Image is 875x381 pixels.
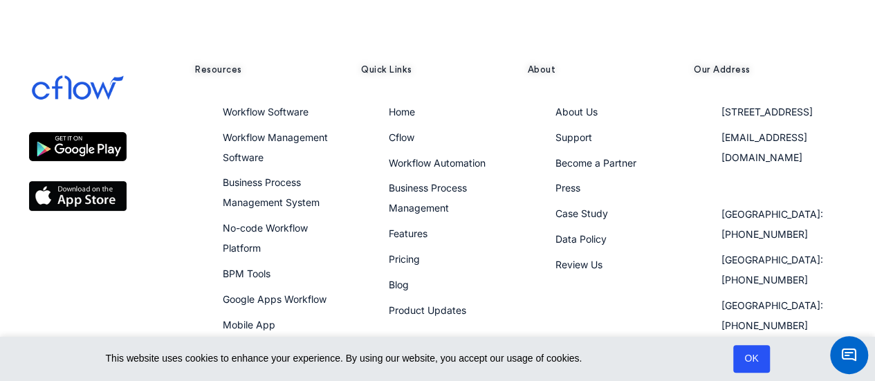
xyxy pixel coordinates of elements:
[721,299,823,331] a: [GEOGRAPHIC_DATA]: [PHONE_NUMBER]
[24,265,177,277] span: Hi there! How can I help you?
[389,279,409,290] a: Blog
[721,131,807,163] a: [EMAIL_ADDRESS][DOMAIN_NAME]
[721,208,823,240] a: [GEOGRAPHIC_DATA]: [PHONE_NUMBER]
[223,176,320,208] a: Business Process Management System
[389,227,427,239] a: Features
[389,157,486,169] a: Workflow Automation
[389,131,414,143] a: Cflow
[223,131,328,163] a: Workflow Management Software
[528,64,680,76] h5: About
[555,131,592,143] a: Support
[181,272,217,281] span: 08:10 AM
[223,319,275,331] a: Mobile App
[73,18,231,31] div: [PERSON_NAME]
[223,106,308,118] a: Workflow Software
[389,182,467,214] a: Business Process Management
[555,106,598,118] a: About Us
[361,64,513,76] h5: Quick Links
[694,64,846,76] h5: Our Address
[555,182,580,194] a: Press
[733,345,769,373] a: OK
[195,64,347,76] h5: Resources
[29,181,127,211] img: apple ios app store
[555,233,607,245] a: Data Policy
[10,10,38,38] em: Back
[223,293,326,305] a: Google Apps Workflow
[555,157,636,169] a: Become a Partner
[223,268,270,279] a: BPM Tools
[14,239,273,253] div: [PERSON_NAME]
[555,259,602,270] a: Review Us
[830,336,868,374] span: Chat Widget
[106,351,726,367] span: This website uses cookies to enhance your experience. By using our website, you accept our usage ...
[29,64,127,113] img: cflow
[389,106,415,118] a: Home
[389,253,420,265] a: Pricing
[721,254,823,286] a: [GEOGRAPHIC_DATA]: [PHONE_NUMBER]
[29,132,127,161] img: google play store
[389,304,466,316] a: Product Updates
[555,207,608,219] a: Case Study
[721,106,813,118] a: [STREET_ADDRESS]
[3,301,273,370] textarea: We are here to help you
[223,222,308,254] a: No-code Workflow Platform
